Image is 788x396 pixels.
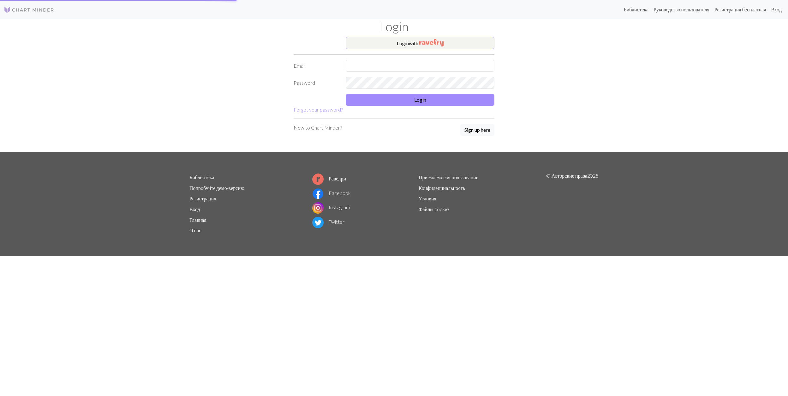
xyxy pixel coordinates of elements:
[4,6,54,14] img: Логотип
[346,37,494,49] button: Loginwith
[712,3,769,16] a: Регистрация бесплатная
[189,206,200,212] a: Вход
[294,124,342,131] p: New to Chart Minder?
[312,190,351,196] a: Facebook
[312,188,324,199] img: Логотип Facebook
[419,206,449,212] a: Файлы cookie
[546,172,599,236] p: © Авторские права 2025
[621,3,651,16] a: Библиотека
[312,219,344,225] a: Twitter
[189,185,244,191] a: Попробуйте демо-версию
[346,94,494,106] button: Login
[189,174,214,180] a: Библиотека
[419,174,478,180] a: Приемлемое использование
[290,77,342,89] label: Password
[312,174,324,185] img: Логотип Ravelry
[460,124,494,136] button: Sign up here
[419,185,465,191] a: Конфиденциальность
[189,217,206,223] a: Главная
[186,19,602,34] h1: Login
[189,227,201,233] a: О нас
[312,217,324,228] img: Логотип Twitter
[768,3,784,16] a: Вход
[294,107,343,113] a: Forgot your password?
[290,60,342,72] label: Email
[312,204,350,210] a: Instagram
[419,195,436,201] a: Условия
[651,3,712,16] a: Руководство пользователя
[419,39,444,46] img: Ravelry
[312,202,324,214] img: Логотип Instagram
[189,195,216,201] a: Регистрация
[312,175,346,181] a: Равелри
